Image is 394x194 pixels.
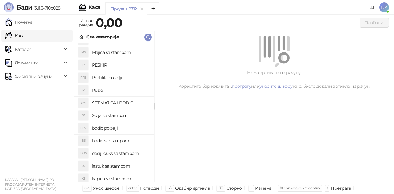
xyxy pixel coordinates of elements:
[360,18,389,28] button: Плаћање
[138,6,146,11] button: remove
[15,57,38,69] span: Документи
[15,70,52,83] span: Фискални рачуни
[250,186,252,190] span: +
[92,123,149,133] h4: bodic po zelji
[5,16,33,28] a: Почетна
[78,174,88,184] div: KS
[78,73,88,83] div: PPZ
[218,186,223,190] span: ⌫
[232,83,251,89] a: претрагу
[327,186,328,190] span: f
[92,98,149,108] h4: SET MAJICA I BODIC
[93,184,120,192] div: Унос шифре
[367,2,377,12] a: Документација
[4,2,14,12] img: Logo
[175,184,210,192] div: Одабир артикла
[279,186,320,190] span: ⌘ command / ⌃ control
[5,30,24,42] a: Каса
[78,98,88,108] div: SMI
[92,73,149,83] h4: Portikla po zelji
[92,161,149,171] h4: jastuk sa stampom
[78,123,88,133] div: BPZ
[84,186,90,190] span: 0-9
[78,161,88,171] div: JS
[86,34,119,40] div: Све категорије
[15,43,31,55] span: Каталог
[5,178,56,191] small: RADY AL-[PERSON_NAME] PR PRODAJA PUTEM INTERNETA KATLEJA [GEOGRAPHIC_DATA]
[331,184,351,192] div: Претрага
[259,83,293,89] a: унесите шифру
[92,85,149,95] h4: Puzle
[78,111,88,120] div: SS
[92,174,149,184] h4: kapica sa stampom
[96,15,122,30] strong: 0,00
[78,136,88,146] div: BS
[111,6,137,12] div: Продаја 2712
[92,47,149,57] h4: Majica sa stampom
[78,148,88,158] div: DDS
[78,17,94,29] div: Износ рачуна
[255,184,271,192] div: Измена
[92,148,149,158] h4: deciji duks sa stampom
[128,186,137,190] span: enter
[227,184,242,192] div: Сторно
[140,184,159,192] div: Потврди
[92,136,149,146] h4: bodic sa stampom
[78,47,88,57] div: MS
[167,186,172,190] span: ↑/↓
[92,111,149,120] h4: Solja sa stampom
[78,60,88,70] div: P
[379,2,389,12] span: DK
[147,2,159,15] button: Add tab
[78,85,88,95] div: P
[162,69,387,90] div: Нема артикала на рачуну. Користите бар код читач, или како бисте додали артикле на рачун.
[74,43,154,182] div: grid
[17,4,32,11] span: Бади
[32,5,60,11] span: 3.11.3-710c028
[92,60,149,70] h4: PESKIR
[89,5,100,10] div: Каса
